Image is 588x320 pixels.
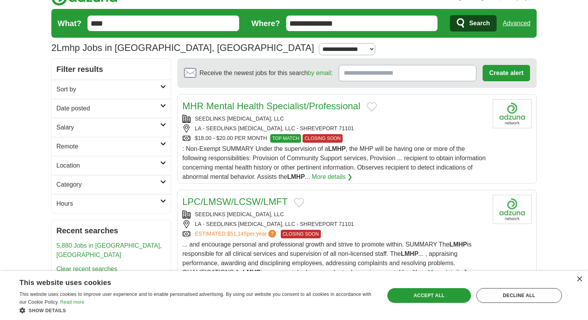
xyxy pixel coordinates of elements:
a: by email [308,70,331,76]
a: MHR Mental Health Specialist/Professional [182,101,360,111]
h2: Salary [56,123,160,132]
span: Receive the newest jobs for this search : [199,68,332,78]
button: Search [450,15,496,31]
span: Show details [29,308,66,313]
span: ... and encourage personal and professional growth and strive to promote within. SUMMARY The is r... [182,241,472,276]
a: Salary [52,118,171,137]
span: CLOSING SOON [281,230,321,238]
div: This website uses cookies [19,276,354,287]
strong: LMHP [328,145,346,152]
img: Company logo [493,99,532,128]
h2: Date posted [56,104,160,113]
h2: Hours [56,199,160,208]
strong: LMHP [450,241,467,248]
img: Company logo [493,195,532,224]
a: More details ❯ [428,268,469,277]
h2: Remote [56,142,160,151]
button: Add to favorite jobs [294,198,304,207]
a: ESTIMATED:$51,145per year? [195,230,278,238]
a: 5,880 Jobs in [GEOGRAPHIC_DATA], [GEOGRAPHIC_DATA] [56,242,162,258]
span: TOP MATCH [270,134,301,143]
label: Where? [252,17,280,29]
h1: Lmhp Jobs in [GEOGRAPHIC_DATA], [GEOGRAPHIC_DATA] [51,42,314,53]
a: Location [52,156,171,175]
a: Hours [52,194,171,213]
span: ? [268,230,276,238]
div: LA - SEEDLINKS [MEDICAL_DATA], LLC - SHREVEPORT 71101 [182,220,486,228]
span: This website uses cookies to improve user experience and to enable personalised advertising. By u... [19,292,371,305]
h2: Sort by [56,85,160,94]
h2: Location [56,161,160,170]
span: CLOSING SOON [303,134,343,143]
div: SEEDLINKS [MEDICAL_DATA], LLC [182,210,486,219]
h2: Category [56,180,160,189]
a: Read more, opens a new window [60,299,84,305]
a: Advanced [503,16,530,31]
strong: LMHP [401,250,418,257]
a: Category [52,175,171,194]
a: Date posted [52,99,171,118]
span: $51,145 [227,231,247,237]
a: More details ❯ [312,172,353,182]
strong: LMHP [243,269,260,276]
button: Add to favorite jobs [367,102,377,112]
h2: Filter results [52,59,171,80]
div: Show details [19,306,374,314]
span: 2 [51,41,56,55]
div: Close [576,276,582,282]
a: Clear recent searches [56,266,117,272]
div: Decline all [476,288,562,303]
label: What? [58,17,81,29]
a: Remote [52,137,171,156]
strong: LMHP [287,173,304,180]
a: Sort by [52,80,171,99]
h2: Recent searches [56,225,166,236]
div: Accept all [387,288,471,303]
a: LPC/LMSW/LCSW/LMFT [182,196,288,207]
div: SEEDLINKS [MEDICAL_DATA], LLC [182,115,486,123]
span: Search [469,16,490,31]
div: $18.00 - $20.00 PER MONTH [182,134,486,143]
div: LA - SEEDLINKS [MEDICAL_DATA], LLC - SHREVEPORT 71101 [182,124,486,133]
button: Create alert [483,65,530,81]
span: : Non-Exempt SUMMARY Under the supervision of a , the MHP will be having one or more of the follo... [182,145,486,180]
